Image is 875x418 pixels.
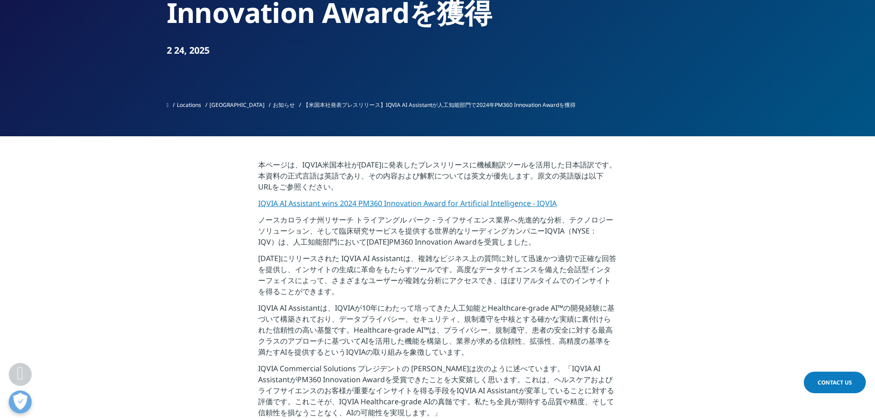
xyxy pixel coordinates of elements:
div: 2 24, 2025 [167,44,709,57]
span: 【米国本社発表プレスリリース】IQVIA AI Assistantが人工知能部門で2024年PM360 Innovation Awardを獲得 [303,101,576,109]
a: Contact Us [804,372,866,393]
span: Contact Us [818,379,852,386]
a: [GEOGRAPHIC_DATA] [209,101,265,109]
p: [DATE]にリリースされた IQVIA AI Assistantは、複雑なビジネス上の質問に対して迅速かつ適切で正確な回答を提供し、インサイトの生成に革命をもたらすツールです。高度なデータサイ... [258,253,617,302]
p: IQVIA AI Assistantは、IQVIAが10年にわたって培ってきた人工知能とHealthcare-grade AI™の開発経験に基づいて構築されており、データプライバシー、セキュリテ... [258,302,617,363]
a: Locations [177,101,201,109]
p: ノースカロライナ州リサーチ トライアングル パーク - ライフサイエンス業界へ先進的な分析、テクノロジーソリューション、そして臨床研究サービスを提供する世界的なリーディングカンパニーIQVIA（... [258,214,617,253]
p: 本ページは、IQVIA米国本社が[DATE]に発表したプレスリリースに機械翻訳ツールを活用した日本語訳です。本資料の正式言語は英語であり、その内容および解釈については英文が優先します。原文の英語... [258,159,617,198]
a: IQVIA AI Assistant wins 2024 PM360 Innovation Award for Artificial Intelligence - IQVIA [258,198,557,208]
button: 優先設定センターを開く [9,390,32,413]
a: お知らせ [273,101,295,109]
